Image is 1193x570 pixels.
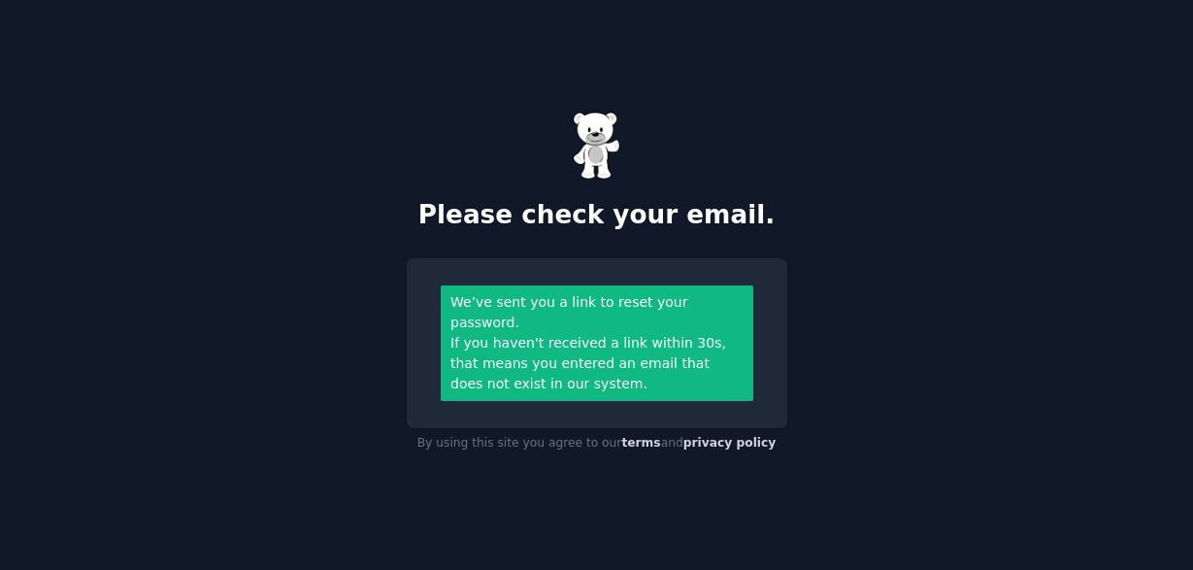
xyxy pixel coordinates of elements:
[407,428,787,459] div: By using this site you agree to our and
[573,112,621,180] img: Gummy Bear
[683,436,777,450] a: privacy policy
[450,292,743,333] div: We’ve sent you a link to reset your password.
[621,436,660,450] a: terms
[450,333,743,394] div: If you haven't received a link within 30s, that means you entered an email that does not exist in...
[407,200,787,231] h2: Please check your email.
